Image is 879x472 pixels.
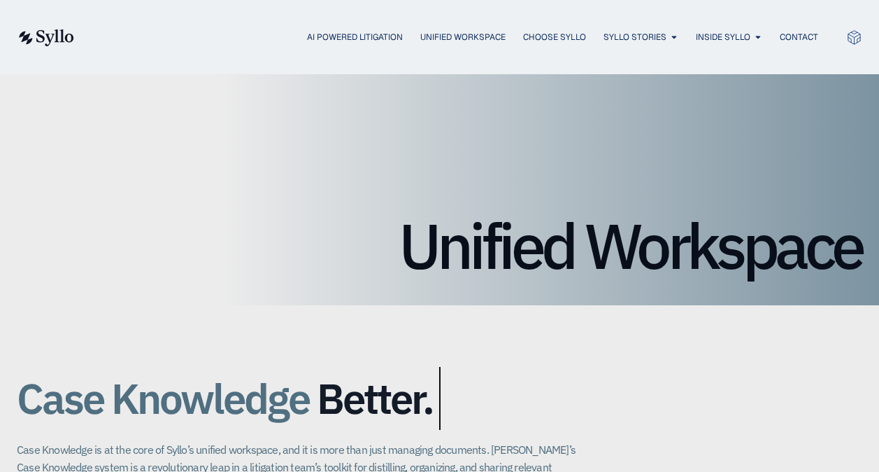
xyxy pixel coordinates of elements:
[102,31,818,44] div: Menu Toggle
[17,367,309,430] span: Case Knowledge
[603,31,666,43] a: Syllo Stories
[307,31,403,43] a: AI Powered Litigation
[17,214,862,277] h1: Unified Workspace
[696,31,750,43] a: Inside Syllo
[780,31,818,43] a: Contact
[523,31,586,43] a: Choose Syllo
[420,31,506,43] a: Unified Workspace
[17,29,74,46] img: syllo
[102,31,818,44] nav: Menu
[317,375,433,422] span: Better.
